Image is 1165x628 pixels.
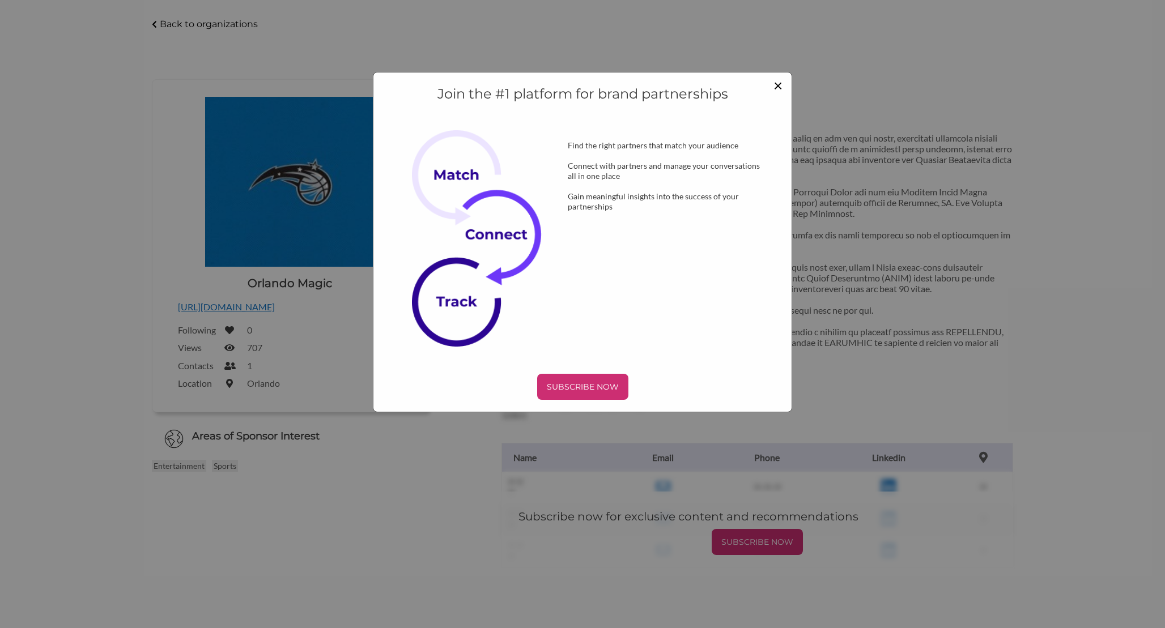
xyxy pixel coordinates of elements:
img: Subscribe Now Image [412,130,559,347]
span: × [773,75,783,95]
button: Close modal [773,77,783,93]
div: Find the right partners that match your audience [550,140,780,151]
h4: Join the #1 platform for brand partnerships [385,84,780,104]
a: SUBSCRIBE NOW [385,374,780,400]
div: Gain meaningful insights into the success of your partnerships [550,191,780,212]
p: SUBSCRIBE NOW [542,378,624,395]
div: Connect with partners and manage your conversations all in one place [550,161,780,181]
